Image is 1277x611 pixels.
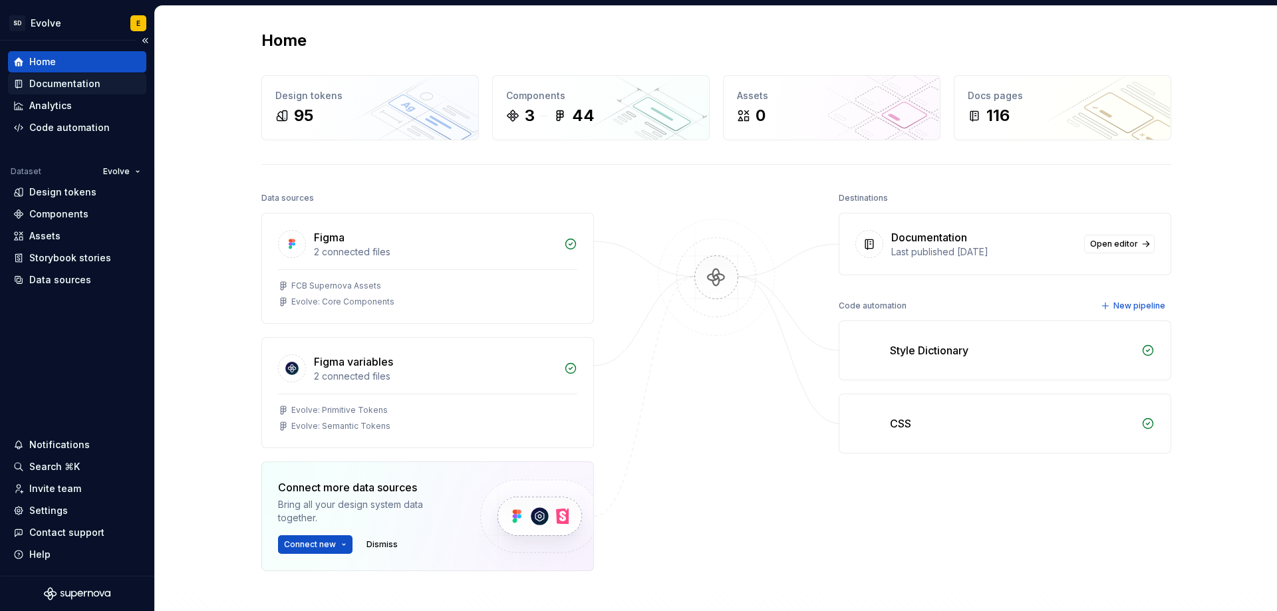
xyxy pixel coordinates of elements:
[986,105,1010,126] div: 116
[11,166,41,177] div: Dataset
[3,9,152,37] button: SDEvolveE
[103,166,130,177] span: Evolve
[29,526,104,539] div: Contact support
[8,522,146,543] button: Contact support
[97,162,146,181] button: Evolve
[890,416,911,431] div: CSS
[261,337,594,448] a: Figma variables2 connected filesEvolve: Primitive TokensEvolve: Semantic Tokens
[360,535,404,554] button: Dismiss
[8,117,146,138] a: Code automation
[294,105,313,126] div: 95
[29,121,110,134] div: Code automation
[44,587,110,600] svg: Supernova Logo
[261,30,307,51] h2: Home
[278,498,458,525] div: Bring all your design system data together.
[8,73,146,94] a: Documentation
[29,251,111,265] div: Storybook stories
[29,77,100,90] div: Documentation
[29,273,91,287] div: Data sources
[278,479,458,495] div: Connect more data sources
[29,460,80,473] div: Search ⌘K
[29,482,81,495] div: Invite team
[278,535,353,554] button: Connect new
[261,213,594,324] a: Figma2 connected filesFCB Supernova AssetsEvolve: Core Components
[8,225,146,247] a: Assets
[756,105,766,126] div: 0
[314,229,345,245] div: Figma
[8,478,146,499] a: Invite team
[890,342,968,358] div: Style Dictionary
[1097,297,1171,315] button: New pipeline
[8,456,146,477] button: Search ⌘K
[29,55,56,68] div: Home
[492,75,710,140] a: Components344
[8,51,146,72] a: Home
[8,182,146,203] a: Design tokens
[891,245,1076,259] div: Last published [DATE]
[506,89,696,102] div: Components
[8,95,146,116] a: Analytics
[723,75,940,140] a: Assets0
[8,544,146,565] button: Help
[1090,239,1138,249] span: Open editor
[29,504,68,517] div: Settings
[136,31,154,50] button: Collapse sidebar
[839,297,907,315] div: Code automation
[29,229,61,243] div: Assets
[366,539,398,550] span: Dismiss
[261,189,314,207] div: Data sources
[275,89,465,102] div: Design tokens
[314,245,556,259] div: 2 connected files
[891,229,967,245] div: Documentation
[839,189,888,207] div: Destinations
[136,18,140,29] div: E
[968,89,1157,102] div: Docs pages
[31,17,61,30] div: Evolve
[291,405,388,416] div: Evolve: Primitive Tokens
[572,105,595,126] div: 44
[29,207,88,221] div: Components
[29,99,72,112] div: Analytics
[29,185,96,199] div: Design tokens
[1084,235,1155,253] a: Open editor
[8,247,146,269] a: Storybook stories
[291,297,394,307] div: Evolve: Core Components
[314,370,556,383] div: 2 connected files
[284,539,336,550] span: Connect new
[291,421,390,431] div: Evolve: Semantic Tokens
[954,75,1171,140] a: Docs pages116
[29,438,90,451] div: Notifications
[1113,301,1165,311] span: New pipeline
[291,281,381,291] div: FCB Supernova Assets
[8,500,146,521] a: Settings
[261,75,479,140] a: Design tokens95
[314,354,393,370] div: Figma variables
[737,89,926,102] div: Assets
[8,203,146,225] a: Components
[29,548,51,561] div: Help
[525,105,535,126] div: 3
[8,269,146,291] a: Data sources
[8,434,146,455] button: Notifications
[9,15,25,31] div: SD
